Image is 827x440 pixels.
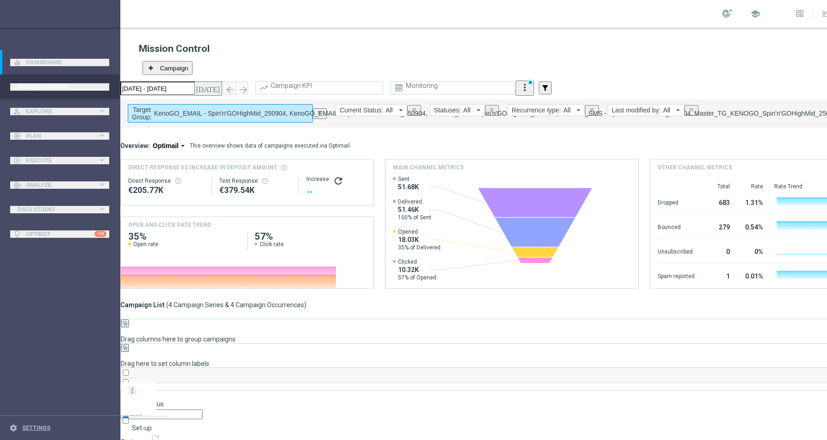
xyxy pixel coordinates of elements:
div: Data Studio [13,207,98,212]
div: Press SPACE to select this row. [121,383,156,415]
div: 1.31% [741,194,763,209]
button: Statuses: All arrow_drop_down [430,104,485,116]
div: Execute [13,156,98,165]
div: €205,771 [128,185,204,196]
span: All [463,106,471,114]
i: close [688,106,695,113]
input: Select date range [120,81,222,95]
i: keyboard_arrow_right [98,180,106,189]
span: Open rate [133,241,158,248]
h3: Campaign List [120,301,306,309]
i: keyboard_arrow_right [98,205,106,213]
i: close [411,106,417,113]
div: Explore [13,107,98,116]
span: Drag here to set column labels [121,360,209,367]
i: arrow_back [224,84,236,95]
h4: Main channel metrics [393,163,464,172]
span: 51.68K [398,183,419,191]
ng-select: Monitoring [391,81,518,94]
div: Mission Control [13,74,106,99]
div: Unsubscribed [658,243,695,258]
i: preview [394,83,404,93]
div: Optibot [13,222,106,246]
span: All [663,106,671,114]
i: keyboard_arrow_right [98,106,106,115]
i: close [489,106,495,113]
button: person_search Explore keyboard_arrow_right [10,108,109,115]
a: Dashboard [26,50,106,74]
span: Explore [26,109,98,114]
div: gps_fixed Plan keyboard_arrow_right [10,132,109,140]
span: All [563,106,571,114]
div: €379,542 [219,185,291,196]
div: 0.54% [741,219,763,234]
span: Last modified by: [612,106,661,114]
span: Campaign [160,65,188,72]
a: Optibot [26,222,94,246]
a: Settings [22,425,50,431]
div: -- [306,186,366,198]
button: lightbulb Optibot +10 [10,230,109,238]
h4: OPEN AND CLICK RATE TREND [128,221,211,229]
i: more_vert [519,82,530,93]
span: Execute [26,158,98,163]
div: Direct Response [128,177,204,185]
button: track_changes Analyze keyboard_arrow_right [10,181,109,189]
button: arrow_forward [235,81,248,94]
div: 279 [706,219,730,234]
i: arrow_drop_down [474,106,483,114]
span: Data Studio [18,207,93,212]
span: Drag columns here to group campaigns [121,335,236,343]
div: Increase [306,175,366,186]
span: ) [304,301,306,309]
span: school [750,9,760,19]
i: gps_fixed [13,132,21,140]
button: Mission Control [10,83,109,91]
div: 0 [706,243,730,258]
i: add [147,64,155,72]
button: add Campaign [143,61,193,75]
div: Total [706,183,730,190]
i: keyboard_arrow_right [98,155,106,164]
i: lightbulb [13,230,21,238]
h2: 35% [128,233,240,241]
button: Last modified by: All arrow_drop_down [608,104,684,116]
i: trending_up [259,83,268,93]
button: close [485,105,499,116]
div: Rate [741,183,763,190]
span: Analyze [26,182,98,188]
button: play_circle_outline Execute keyboard_arrow_right [10,157,109,164]
span: 10.32K [398,266,436,274]
div: Test Response [219,177,291,185]
button: close [313,108,327,119]
div: Spam reported [658,268,695,283]
span: Recurrence type: [512,106,561,114]
button: refresh [333,175,344,186]
span: Optimail [153,142,179,150]
i: [DATE] [196,84,221,92]
div: Dashboard [13,50,106,74]
span: Delivered [398,198,431,205]
span: 4 Campaign Series & 4 Campaign Occurrences [168,301,304,309]
i: filter_alt [541,84,549,92]
div: Dropped [658,194,695,209]
span: 18.03K [398,235,441,244]
div: 0.01% [741,268,763,283]
button: Data Studio keyboard_arrow_right [10,206,109,213]
i: equalizer [13,58,21,67]
i: arrow_drop_down [179,142,187,150]
i: play_circle_outline [13,156,21,165]
span: Current Status: [340,106,383,114]
span: All [386,106,393,114]
span: Statuses: [434,106,461,114]
span: Target Group: [132,106,152,121]
h3: Overview: [120,142,150,150]
span: 100% of Sent [398,214,431,221]
button: Recurrence type: All arrow_drop_down [508,104,585,116]
button: Current Status: All arrow_drop_down [336,104,407,116]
